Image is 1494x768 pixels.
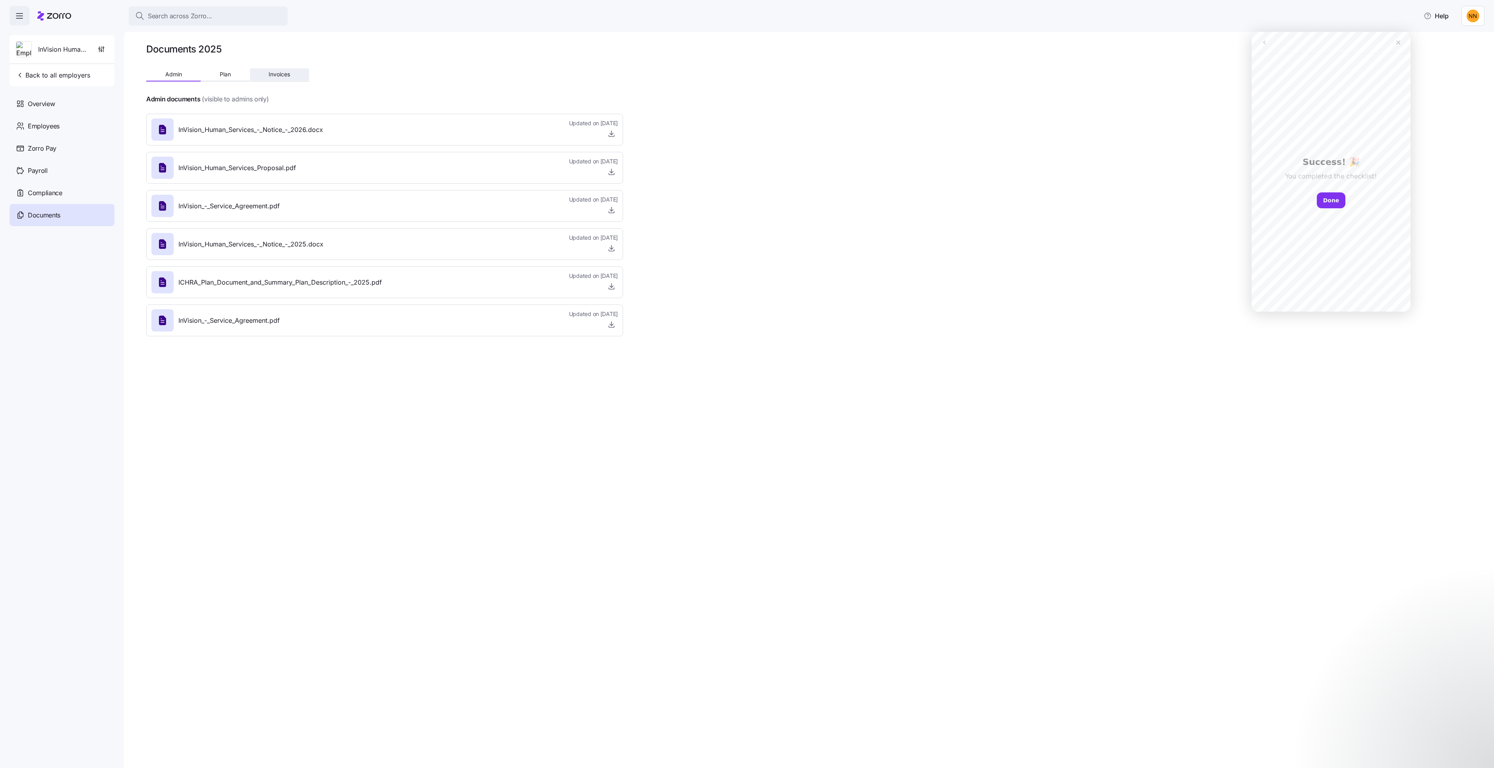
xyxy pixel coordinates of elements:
a: Compliance [10,182,114,204]
button: Back to all employers [13,67,93,83]
span: Updated on [DATE] [569,196,618,204]
span: Help [1424,11,1449,21]
span: Invoices [269,72,290,77]
a: Zorro Pay [10,137,114,159]
a: Employees [10,115,114,137]
img: 03df8804be8400ef86d83aae3e04acca [1467,10,1479,22]
span: Updated on [DATE] [569,157,618,165]
span: InVision_Human_Services_-_Notice_-_2026.docx [178,125,323,135]
img: Employer logo [16,42,31,58]
span: InVision_Human_Services_-_Notice_-_2025.docx [178,239,323,249]
span: Compliance [28,188,62,198]
span: InVision_Human_Services_Proposal.pdf [178,163,296,173]
span: InVision_-_Service_Agreement.pdf [178,316,280,326]
span: Documents [28,210,60,220]
span: Updated on [DATE] [569,310,618,318]
button: Search across Zorro... [129,6,288,25]
a: Overview [10,93,114,115]
span: Search across Zorro... [148,11,212,21]
h1: Documents 2025 [146,43,221,55]
span: Employees [28,121,60,131]
span: Overview [28,99,55,109]
h4: Admin documents [146,95,200,104]
a: Documents [10,204,114,226]
span: Updated on [DATE] [569,272,618,280]
span: InVision Human Services [38,45,88,54]
span: Zorro Pay [28,144,56,153]
span: Updated on [DATE] [569,234,618,242]
span: Payroll [28,166,48,176]
span: Admin [165,72,182,77]
span: Back to all employers [16,70,90,80]
span: ICHRA_Plan_Document_and_Summary_Plan_Description_-_2025.pdf [178,277,382,287]
span: Plan [220,72,231,77]
a: Payroll [10,159,114,182]
button: Help [1417,8,1455,24]
span: InVision_-_Service_Agreement.pdf [178,201,280,211]
span: (visible to admins only) [202,94,269,104]
span: Updated on [DATE] [569,119,618,127]
iframe: Intercom live chat [1252,32,1411,312]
